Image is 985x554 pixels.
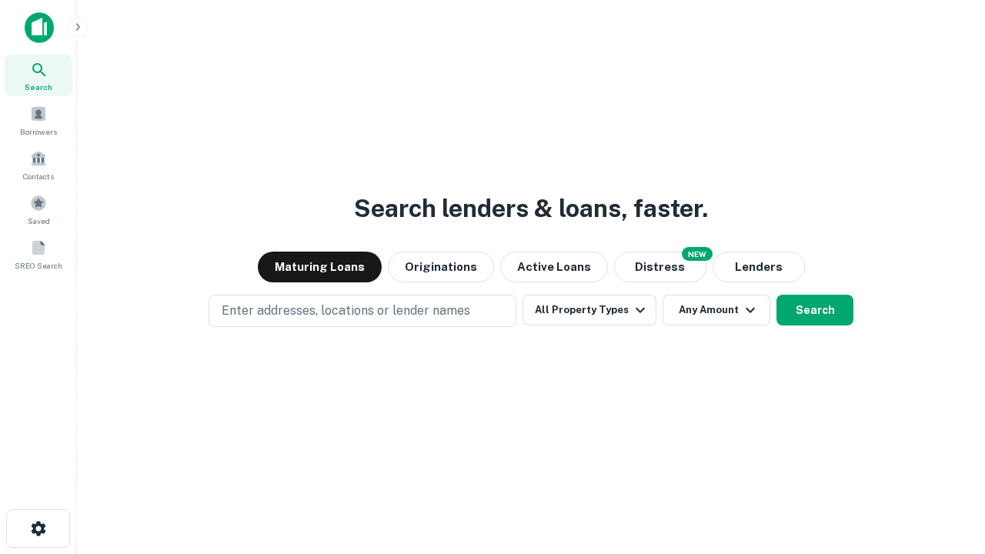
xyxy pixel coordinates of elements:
[614,252,706,282] button: Search distressed loans with lien and other non-mortgage details.
[388,252,494,282] button: Originations
[5,55,72,96] a: Search
[5,233,72,275] a: SREO Search
[5,99,72,141] a: Borrowers
[908,431,985,505] iframe: Chat Widget
[28,215,50,227] span: Saved
[25,81,52,93] span: Search
[713,252,805,282] button: Lenders
[500,252,608,282] button: Active Loans
[25,12,54,43] img: capitalize-icon.png
[523,295,656,325] button: All Property Types
[5,144,72,185] a: Contacts
[354,190,708,227] h3: Search lenders & loans, faster.
[776,295,853,325] button: Search
[258,252,382,282] button: Maturing Loans
[663,295,770,325] button: Any Amount
[209,295,516,327] button: Enter addresses, locations or lender names
[5,189,72,230] a: Saved
[20,125,57,138] span: Borrowers
[23,170,54,182] span: Contacts
[682,247,713,261] div: NEW
[15,259,62,272] span: SREO Search
[222,302,470,320] p: Enter addresses, locations or lender names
